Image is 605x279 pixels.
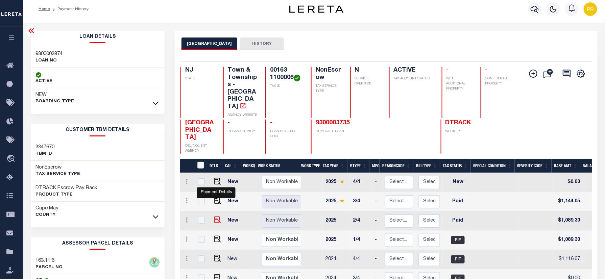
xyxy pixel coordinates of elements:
li: Payment History [50,6,89,12]
td: 2025 [323,211,350,231]
td: $0.00 [554,173,583,192]
span: - [446,67,449,73]
img: check-icon-green.svg [294,75,300,81]
p: IN BANKRUPTCY [228,129,257,134]
td: New [225,231,244,250]
span: - [270,120,272,126]
span: - [485,67,488,73]
p: STATE [185,76,215,81]
h4: ACTIVE [394,67,434,74]
td: Paid [443,211,473,231]
td: 4/4 [350,173,372,192]
td: 2025 [323,192,350,211]
td: 2024 [323,250,350,269]
th: CAL: activate to sort column ascending [222,159,240,173]
th: Work Type [298,159,320,173]
span: PIF [451,255,465,263]
img: Star.svg [340,199,344,203]
p: County [36,212,59,219]
td: Paid [443,192,473,211]
th: Tax Status: activate to sort column ascending [440,159,471,173]
p: TAX ACCOUNT STATUS [394,76,434,81]
p: TBM ID [36,151,55,157]
div: Payment Details [197,187,236,198]
p: TAX ID [270,84,303,89]
p: LOAN NO [36,57,63,64]
img: logo-dark.svg [289,5,343,13]
th: Base Amt: activate to sort column ascending [552,159,580,173]
td: - [372,250,382,269]
td: New [225,192,244,211]
p: Tax Service Type [36,171,80,178]
h3: 9300003874 [36,51,63,57]
td: 1/4 [350,231,372,250]
td: New [225,250,244,269]
p: ACTIVE [36,78,53,85]
h2: Loan Details [31,31,165,43]
img: Star.svg [340,179,344,184]
p: AGENCY WEBSITE [228,113,257,118]
span: DTRACK [445,120,471,126]
h3: 163.11 6 [36,257,63,264]
p: TAX SERVICE TYPE [316,84,342,94]
td: - [372,211,382,231]
h4: N [355,67,381,74]
p: Product Type [36,192,98,198]
td: 2025 [323,231,350,250]
th: RType: activate to sort column ascending [347,159,369,173]
th: DTLS [207,159,222,173]
p: WITH ADDITIONAL PROPERTY [446,76,473,92]
h3: DTRACK,Escrow Pay Back [36,185,98,192]
button: HISTORY [240,37,284,50]
th: Work Status [255,159,301,173]
td: $1,144.05 [554,192,583,211]
td: $1,116.67 [554,250,583,269]
td: - [372,231,382,250]
h4: 00163 1100006 [270,67,303,81]
th: Tax Year: activate to sort column ascending [320,159,347,173]
p: LOAN SEVERITY CODE [270,129,303,139]
span: PIF [451,236,465,244]
p: PARCEL NO [36,264,63,271]
p: SERVICE OVERRIDE [355,76,381,86]
td: $1,089.30 [554,231,583,250]
span: [GEOGRAPHIC_DATA] [185,120,214,141]
td: 2/4 [350,211,372,231]
th: MPO [369,159,380,173]
p: DELINQUENT AGENCY [185,144,215,154]
h3: Cape May [36,205,59,212]
p: WORK TYPE [445,129,475,134]
h3: 3347670 [36,144,55,151]
td: New [443,173,473,192]
a: 9300003735 [316,120,349,126]
span: - [228,120,230,126]
th: ReasonCode: activate to sort column ascending [380,159,413,173]
i: travel_explore [6,155,17,163]
button: [GEOGRAPHIC_DATA] [181,37,237,50]
h2: ASSESSOR PARCEL DETAILS [31,237,165,250]
td: $1,089.30 [554,211,583,231]
h4: Town & Townships - [GEOGRAPHIC_DATA] [228,67,257,111]
th: WorkQ [240,159,255,173]
th: &nbsp;&nbsp;&nbsp;&nbsp;&nbsp;&nbsp;&nbsp;&nbsp;&nbsp;&nbsp; [180,159,193,173]
h3: NEW [36,92,74,98]
td: - [372,173,382,192]
h2: CUSTOMER TBM DETAILS [31,124,165,136]
td: - [372,192,382,211]
th: Special Condition: activate to sort column ascending [471,159,515,173]
td: 4/4 [350,250,372,269]
h3: NonEscrow [36,164,80,171]
th: &nbsp; [193,159,207,173]
img: svg+xml;base64,PHN2ZyB4bWxucz0iaHR0cDovL3d3dy53My5vcmcvMjAwMC9zdmciIHBvaW50ZXItZXZlbnRzPSJub25lIi... [584,2,597,16]
p: BOARDING TYPE [36,98,74,105]
p: CONFIDENTIAL PROPERTY [485,76,515,86]
th: Severity Code: activate to sort column ascending [515,159,552,173]
td: New [225,211,244,231]
h4: NonEscrow [316,67,342,81]
td: 3/4 [350,192,372,211]
a: Home [39,7,50,11]
th: BillType: activate to sort column ascending [413,159,440,173]
td: 2025 [323,173,350,192]
h4: NJ [185,67,215,74]
p: DUPLICATE LOAN [316,129,380,134]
